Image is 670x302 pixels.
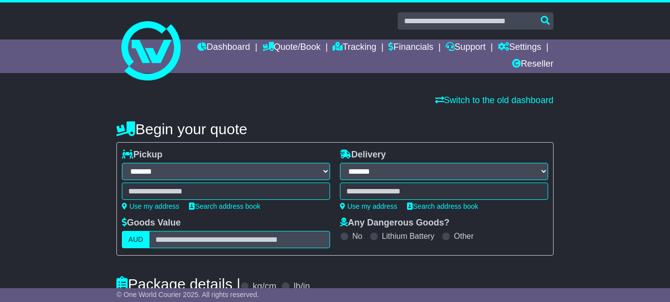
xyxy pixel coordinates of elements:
[340,218,449,228] label: Any Dangerous Goods?
[197,39,250,56] a: Dashboard
[116,276,240,292] h4: Package details |
[189,202,260,210] a: Search address book
[116,121,553,137] h4: Begin your quote
[340,150,386,160] label: Delivery
[388,39,433,56] a: Financials
[262,39,321,56] a: Quote/Book
[333,39,376,56] a: Tracking
[122,202,179,210] a: Use my address
[407,202,478,210] a: Search address book
[294,281,310,292] label: lb/in
[116,291,259,299] span: © One World Courier 2025. All rights reserved.
[382,231,435,241] label: Lithium Battery
[253,281,276,292] label: kg/cm
[122,150,162,160] label: Pickup
[498,39,541,56] a: Settings
[446,39,485,56] a: Support
[454,231,474,241] label: Other
[435,95,554,105] a: Switch to the old dashboard
[352,231,362,241] label: No
[122,231,149,248] label: AUD
[340,202,397,210] a: Use my address
[512,56,554,73] a: Reseller
[122,218,181,228] label: Goods Value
